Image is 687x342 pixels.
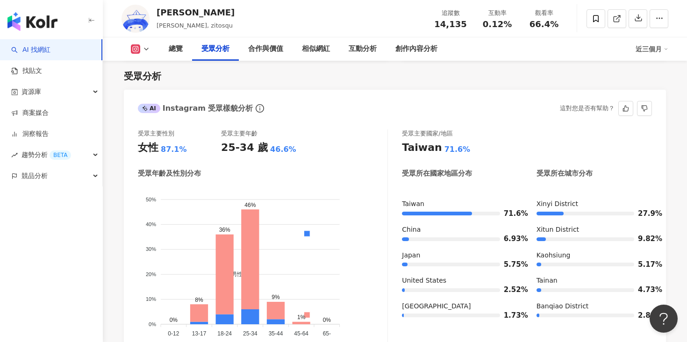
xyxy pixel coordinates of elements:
[138,129,174,138] div: 受眾主要性別
[168,330,179,337] tspan: 0-12
[269,330,283,337] tspan: 35-44
[402,225,517,235] div: China
[149,321,156,327] tspan: 0%
[323,330,331,337] tspan: 65-
[21,165,48,186] span: 競品分析
[169,43,183,55] div: 總覽
[146,271,156,277] tspan: 20%
[138,141,158,155] div: 女性
[650,305,678,333] iframe: Help Scout Beacon - Open
[395,43,437,55] div: 創作內容分析
[221,129,258,138] div: 受眾主要年齡
[302,43,330,55] div: 相似網紅
[11,129,49,139] a: 洞察報告
[537,169,593,178] div: 受眾所在城市分布
[641,105,648,112] span: dislike
[444,144,471,155] div: 71.6%
[21,144,71,165] span: 趨勢分析
[138,103,253,114] div: Instagram 受眾樣貌分析
[294,330,308,337] tspan: 45-64
[21,81,41,102] span: 資源庫
[530,20,558,29] span: 66.4%
[636,42,668,57] div: 近三個月
[138,169,201,178] div: 受眾年齡及性別分布
[537,199,652,209] div: Xinyi District
[11,66,42,76] a: 找貼文
[433,8,468,18] div: 追蹤數
[402,276,517,285] div: United States
[11,45,50,55] a: searchAI 找網紅
[161,144,187,155] div: 87.1%
[504,261,518,268] span: 5.75%
[402,199,517,209] div: Taiwan
[221,141,268,155] div: 25-34 歲
[157,7,235,18] div: [PERSON_NAME]
[138,104,160,113] div: AI
[7,12,57,31] img: logo
[483,20,512,29] span: 0.12%
[11,108,49,118] a: 商案媒合
[402,302,517,311] div: [GEOGRAPHIC_DATA]
[537,302,652,311] div: Banqiao District
[537,225,652,235] div: Xitun District
[349,43,377,55] div: 互動分析
[434,19,466,29] span: 14,135
[243,330,258,337] tspan: 25-34
[50,150,71,160] div: BETA
[402,129,452,138] div: 受眾主要國家/地區
[217,330,232,337] tspan: 18-24
[201,43,229,55] div: 受眾分析
[146,247,156,252] tspan: 30%
[638,312,652,319] span: 2.82%
[11,152,18,158] span: rise
[537,276,652,285] div: Tainan
[254,103,265,114] span: info-circle
[526,8,562,18] div: 觀看率
[504,286,518,293] span: 2.52%
[248,43,283,55] div: 合作與價值
[638,261,652,268] span: 5.17%
[270,144,296,155] div: 46.6%
[146,297,156,302] tspan: 10%
[402,251,517,260] div: Japan
[623,105,629,112] span: like
[638,210,652,217] span: 27.9%
[192,330,207,337] tspan: 13-17
[146,221,156,227] tspan: 40%
[402,169,472,178] div: 受眾所在國家地區分布
[479,8,515,18] div: 互動率
[122,5,150,33] img: KOL Avatar
[157,22,233,29] span: [PERSON_NAME], zitosqu
[560,101,615,115] div: 這對您是否有幫助？
[504,210,518,217] span: 71.6%
[146,197,156,202] tspan: 50%
[504,312,518,319] span: 1.73%
[402,141,442,155] div: Taiwan
[638,235,652,242] span: 9.82%
[124,70,161,83] div: 受眾分析
[537,251,652,260] div: Kaohsiung
[504,235,518,242] span: 6.93%
[638,286,652,293] span: 4.73%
